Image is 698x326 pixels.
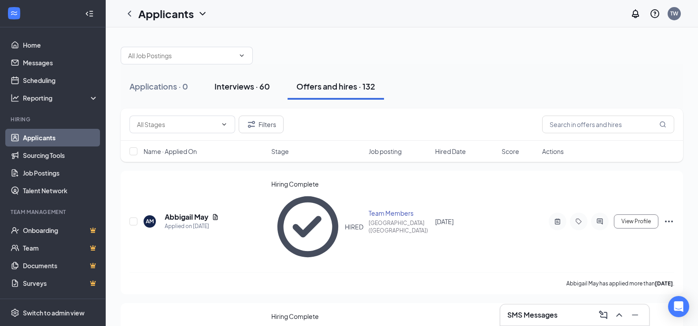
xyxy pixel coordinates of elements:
div: AM [146,217,154,225]
div: Applications · 0 [129,81,188,92]
button: ChevronUp [612,308,626,322]
a: Scheduling [23,71,98,89]
a: Job Postings [23,164,98,182]
div: Hiring [11,116,96,123]
span: Job posting [369,147,402,156]
div: Hiring Complete [271,312,363,321]
div: Team Management [11,208,96,216]
h1: Applicants [138,6,194,21]
svg: Settings [11,308,19,317]
span: Stage [271,147,289,156]
a: SurveysCrown [23,274,98,292]
input: Search in offers and hires [542,116,674,133]
div: Reporting [23,94,99,102]
svg: ActiveChat [595,218,605,225]
b: [DATE] [655,280,673,287]
a: Messages [23,54,98,71]
div: TW [670,10,678,17]
div: Interviews · 60 [214,81,270,92]
svg: CheckmarkCircle [271,190,344,263]
div: Team Members [369,209,430,217]
a: OnboardingCrown [23,221,98,239]
svg: MagnifyingGlass [659,121,666,128]
span: Hired Date [435,147,466,156]
span: Score [502,147,519,156]
div: Hiring Complete [271,180,363,188]
svg: Filter [246,119,257,130]
h5: Abbigail May [165,212,208,222]
button: View Profile [614,214,658,229]
svg: ChevronDown [238,52,245,59]
div: HIRED [345,222,363,231]
svg: ComposeMessage [598,310,609,320]
svg: ChevronDown [221,121,228,128]
input: All Stages [137,120,217,129]
div: Applied on [DATE] [165,222,219,231]
div: Offers and hires · 132 [296,81,375,92]
svg: ActiveNote [552,218,563,225]
svg: Document [212,214,219,221]
span: Actions [542,147,564,156]
a: Talent Network [23,182,98,199]
button: ComposeMessage [596,308,610,322]
svg: ChevronDown [197,8,208,19]
svg: ChevronUp [614,310,624,320]
input: All Job Postings [128,51,235,60]
div: Switch to admin view [23,308,85,317]
h3: SMS Messages [507,310,558,320]
span: View Profile [621,218,651,225]
a: Applicants [23,129,98,146]
svg: Tag [573,218,584,225]
svg: Ellipses [664,216,674,227]
div: Open Intercom Messenger [668,296,689,317]
svg: QuestionInfo [650,8,660,19]
p: Abbigail May has applied more than . [566,280,674,287]
svg: Minimize [630,310,640,320]
svg: Notifications [630,8,641,19]
svg: WorkstreamLogo [10,9,18,18]
a: TeamCrown [23,239,98,257]
span: [DATE] [435,217,454,225]
svg: ChevronLeft [124,8,135,19]
span: Name · Applied On [144,147,197,156]
a: Sourcing Tools [23,146,98,164]
button: Filter Filters [239,116,284,133]
a: Home [23,36,98,54]
div: [GEOGRAPHIC_DATA] ([GEOGRAPHIC_DATA]) [369,219,430,234]
button: Minimize [628,308,642,322]
svg: Collapse [85,9,94,18]
a: DocumentsCrown [23,257,98,274]
svg: Analysis [11,94,19,102]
